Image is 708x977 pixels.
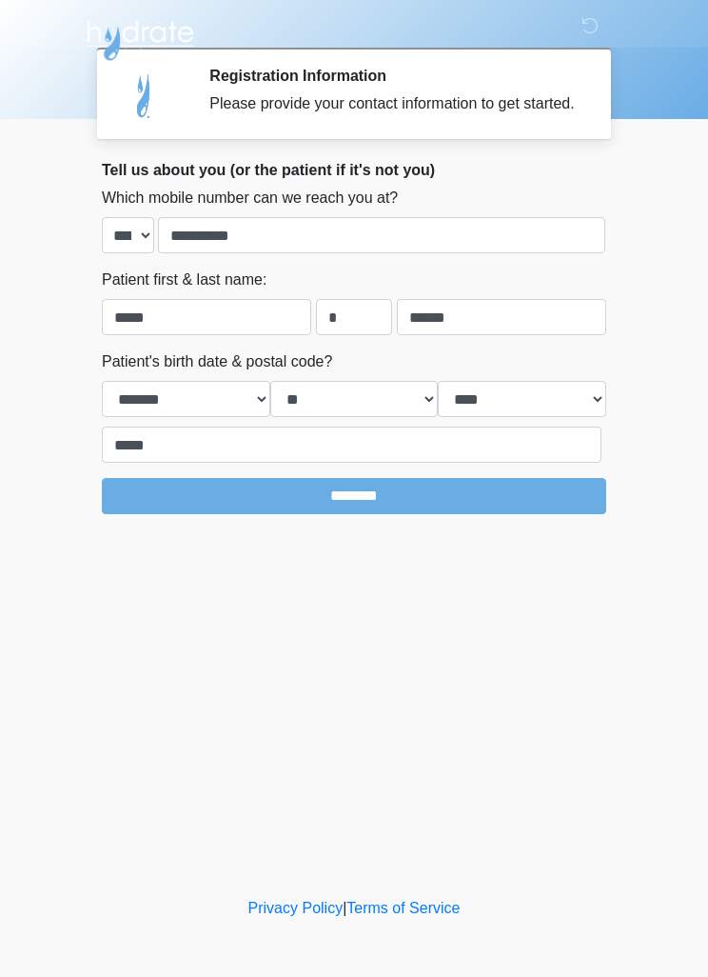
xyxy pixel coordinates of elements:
[102,269,266,291] label: Patient first & last name:
[102,161,606,179] h2: Tell us about you (or the patient if it's not you)
[248,900,344,916] a: Privacy Policy
[209,92,578,115] div: Please provide your contact information to get started.
[346,900,460,916] a: Terms of Service
[83,14,197,62] img: Hydrate IV Bar - Scottsdale Logo
[343,900,346,916] a: |
[102,350,332,373] label: Patient's birth date & postal code?
[116,67,173,124] img: Agent Avatar
[102,187,398,209] label: Which mobile number can we reach you at?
